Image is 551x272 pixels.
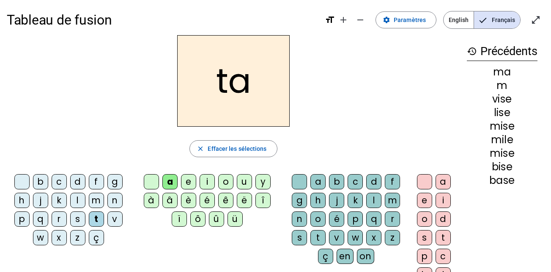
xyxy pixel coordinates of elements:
[172,211,187,227] div: ï
[417,230,432,245] div: s
[14,211,30,227] div: p
[348,211,363,227] div: p
[292,230,307,245] div: s
[348,230,363,245] div: w
[436,174,451,189] div: a
[33,174,48,189] div: b
[417,193,432,208] div: e
[531,15,541,25] mat-icon: open_in_full
[329,211,344,227] div: é
[310,230,326,245] div: t
[467,46,477,56] mat-icon: history
[385,193,400,208] div: m
[89,174,104,189] div: f
[89,193,104,208] div: m
[70,174,85,189] div: d
[7,6,318,33] h1: Tableau de fusion
[385,230,400,245] div: z
[70,193,85,208] div: l
[467,42,537,61] h3: Précédents
[255,174,271,189] div: y
[417,249,432,264] div: p
[417,211,432,227] div: o
[366,230,381,245] div: x
[467,148,537,158] div: mise
[366,174,381,189] div: d
[52,211,67,227] div: r
[444,11,474,28] span: English
[376,11,436,28] button: Paramètres
[337,249,354,264] div: en
[162,174,178,189] div: a
[357,249,374,264] div: on
[181,174,196,189] div: e
[177,35,290,127] h2: ta
[200,174,215,189] div: i
[107,193,123,208] div: n
[218,193,233,208] div: ê
[474,11,520,28] span: Français
[89,211,104,227] div: t
[335,11,352,28] button: Augmenter la taille de la police
[33,211,48,227] div: q
[200,193,215,208] div: é
[310,193,326,208] div: h
[310,211,326,227] div: o
[329,174,344,189] div: b
[348,174,363,189] div: c
[14,193,30,208] div: h
[237,174,252,189] div: u
[467,135,537,145] div: mile
[52,193,67,208] div: k
[181,193,196,208] div: è
[385,174,400,189] div: f
[436,211,451,227] div: d
[208,144,266,154] span: Effacer les sélections
[218,174,233,189] div: o
[467,80,537,91] div: m
[366,211,381,227] div: q
[467,121,537,131] div: mise
[52,230,67,245] div: x
[189,140,277,157] button: Effacer les sélections
[394,15,426,25] span: Paramètres
[162,193,178,208] div: â
[352,11,369,28] button: Diminuer la taille de la police
[228,211,243,227] div: ü
[310,174,326,189] div: a
[318,249,333,264] div: ç
[436,249,451,264] div: c
[33,230,48,245] div: w
[329,230,344,245] div: v
[436,193,451,208] div: i
[383,16,390,24] mat-icon: settings
[292,211,307,227] div: n
[355,15,365,25] mat-icon: remove
[436,230,451,245] div: t
[467,162,537,172] div: bise
[348,193,363,208] div: k
[255,193,271,208] div: î
[52,174,67,189] div: c
[107,211,123,227] div: v
[467,175,537,186] div: base
[209,211,224,227] div: û
[467,94,537,104] div: vise
[70,230,85,245] div: z
[385,211,400,227] div: r
[292,193,307,208] div: g
[33,193,48,208] div: j
[107,174,123,189] div: g
[237,193,252,208] div: ë
[329,193,344,208] div: j
[443,11,521,29] mat-button-toggle-group: Language selection
[366,193,381,208] div: l
[527,11,544,28] button: Entrer en plein écran
[144,193,159,208] div: à
[89,230,104,245] div: ç
[197,145,204,153] mat-icon: close
[338,15,348,25] mat-icon: add
[467,67,537,77] div: ma
[70,211,85,227] div: s
[467,108,537,118] div: lise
